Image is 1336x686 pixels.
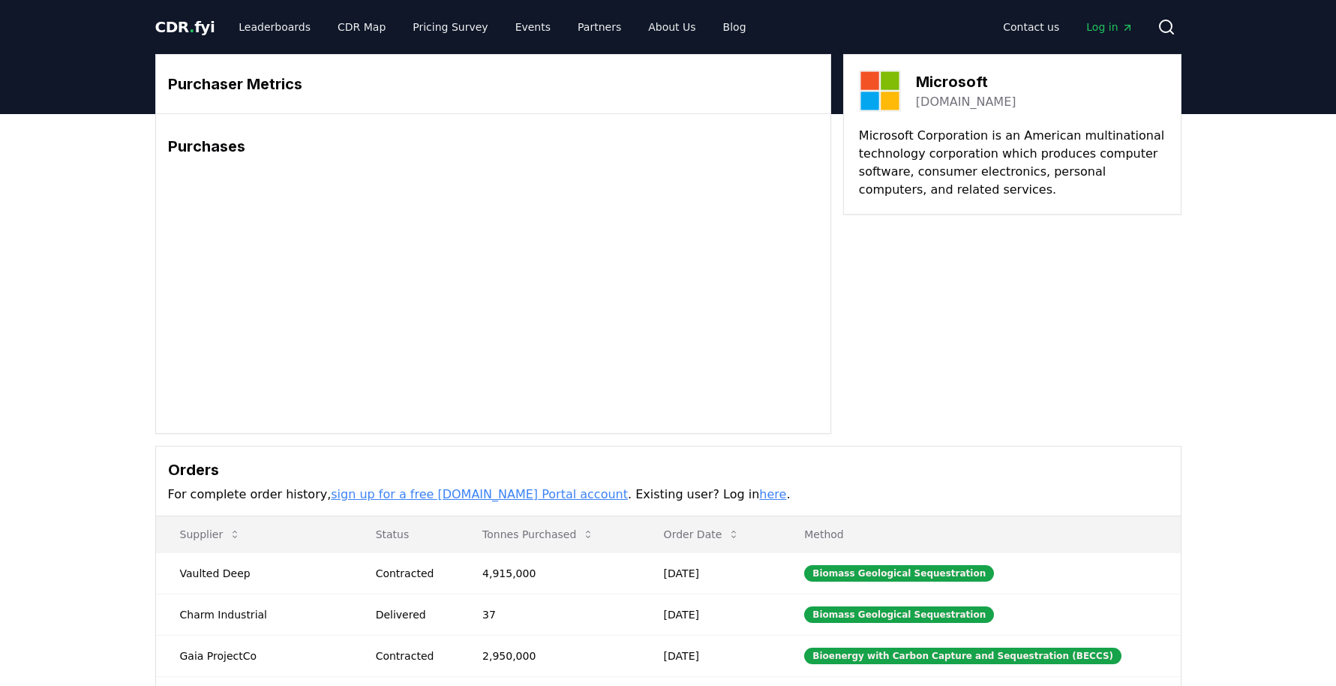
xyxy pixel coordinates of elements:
[503,14,563,41] a: Events
[1074,14,1145,41] a: Log in
[991,14,1071,41] a: Contact us
[636,14,707,41] a: About Us
[652,519,752,549] button: Order Date
[156,552,352,594] td: Vaulted Deep
[227,14,758,41] nav: Main
[711,14,758,41] a: Blog
[640,635,781,676] td: [DATE]
[859,127,1166,199] p: Microsoft Corporation is an American multinational technology corporation which produces computer...
[168,486,1169,504] p: For complete order history, . Existing user? Log in .
[759,487,786,501] a: here
[458,552,640,594] td: 4,915,000
[470,519,606,549] button: Tonnes Purchased
[640,552,781,594] td: [DATE]
[804,648,1121,664] div: Bioenergy with Carbon Capture and Sequestration (BECCS)
[458,594,640,635] td: 37
[326,14,398,41] a: CDR Map
[859,70,901,112] img: Microsoft-logo
[458,635,640,676] td: 2,950,000
[168,135,818,158] h3: Purchases
[189,18,194,36] span: .
[376,648,446,663] div: Contracted
[376,607,446,622] div: Delivered
[916,93,1016,111] a: [DOMAIN_NAME]
[364,527,446,542] p: Status
[168,519,254,549] button: Supplier
[168,73,818,95] h3: Purchaser Metrics
[156,635,352,676] td: Gaia ProjectCo
[401,14,500,41] a: Pricing Survey
[376,566,446,581] div: Contracted
[640,594,781,635] td: [DATE]
[804,606,994,623] div: Biomass Geological Sequestration
[156,594,352,635] td: Charm Industrial
[331,487,628,501] a: sign up for a free [DOMAIN_NAME] Portal account
[792,527,1168,542] p: Method
[991,14,1145,41] nav: Main
[916,71,1016,93] h3: Microsoft
[155,17,215,38] a: CDR.fyi
[227,14,323,41] a: Leaderboards
[804,565,994,582] div: Biomass Geological Sequestration
[155,18,215,36] span: CDR fyi
[1086,20,1133,35] span: Log in
[566,14,633,41] a: Partners
[168,459,1169,481] h3: Orders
